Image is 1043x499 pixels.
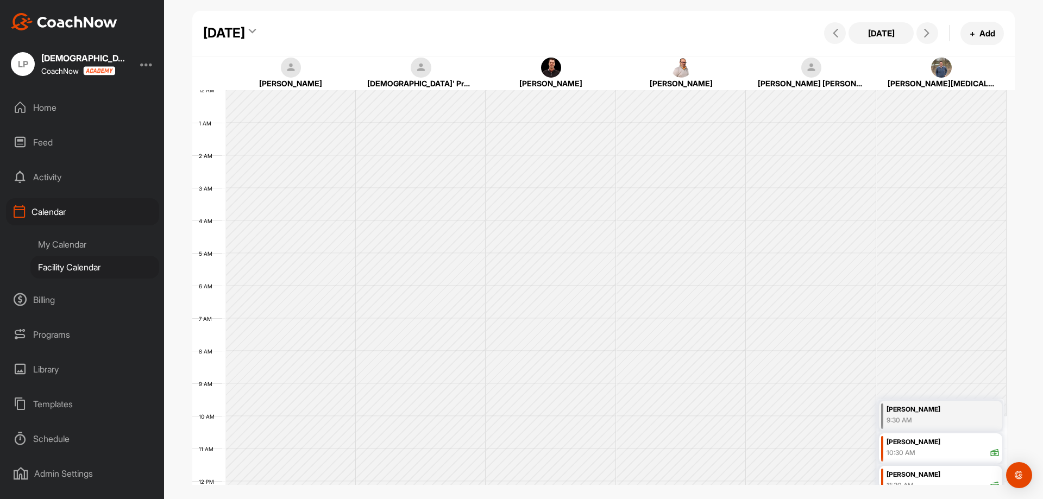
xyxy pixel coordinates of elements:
img: CoachNow acadmey [83,66,115,75]
div: Facility Calendar [30,256,159,279]
div: 5 AM [192,250,223,257]
div: Home [6,94,159,121]
div: 2 AM [192,153,223,159]
div: 3 AM [192,185,223,192]
div: 10:30 AM [887,448,915,458]
div: [PERSON_NAME] [887,436,1000,449]
div: Schedule [6,425,159,452]
div: 1 AM [192,120,222,127]
div: Templates [6,390,159,418]
img: CoachNow [11,13,117,30]
div: [DEMOGRAPHIC_DATA]' Professionals [367,78,474,89]
div: Open Intercom Messenger [1006,462,1032,488]
button: +Add [960,22,1004,45]
div: My Calendar [30,233,159,256]
div: [PERSON_NAME] [887,403,981,416]
div: 12 AM [192,87,225,93]
div: 9:30 AM [887,415,981,425]
div: 6 AM [192,283,223,289]
div: Calendar [6,198,159,225]
div: Admin Settings [6,460,159,487]
img: square_default-ef6cabf814de5a2bf16c804365e32c732080f9872bdf737d349900a9daf73cf9.png [801,58,822,78]
img: square_b51e5ba5d7a515d917fd852ccbc6f63e.jpg [671,58,692,78]
div: 11:30 AM [887,481,914,490]
div: 11 AM [192,446,224,452]
img: square_default-ef6cabf814de5a2bf16c804365e32c732080f9872bdf737d349900a9daf73cf9.png [411,58,431,78]
img: square_default-ef6cabf814de5a2bf16c804365e32c732080f9872bdf737d349900a9daf73cf9.png [281,58,301,78]
div: 9 AM [192,381,223,387]
div: 10 AM [192,413,225,420]
div: Programs [6,321,159,348]
div: 7 AM [192,315,223,322]
div: [PERSON_NAME][MEDICAL_DATA] [888,78,995,89]
div: [DEMOGRAPHIC_DATA]' Professionals [41,54,128,62]
button: [DATE] [849,22,914,44]
div: Library [6,356,159,383]
div: [DATE] [203,23,245,43]
div: Feed [6,129,159,156]
div: Billing [6,286,159,313]
img: square_54f708b210b0ae6b7605bb43670e43fd.jpg [931,58,952,78]
div: 8 AM [192,348,223,355]
div: LP [11,52,35,76]
div: CoachNow [41,66,115,75]
div: 12 PM [192,478,225,485]
div: [PERSON_NAME] [PERSON_NAME] [758,78,865,89]
div: Activity [6,163,159,191]
div: [PERSON_NAME] [237,78,344,89]
div: 4 AM [192,218,223,224]
img: square_b1ee5462ed6af0f94112a1e011935807.jpg [541,58,562,78]
div: [PERSON_NAME] [887,469,1000,481]
span: + [970,28,975,39]
div: [PERSON_NAME] [498,78,605,89]
div: [PERSON_NAME] [627,78,734,89]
